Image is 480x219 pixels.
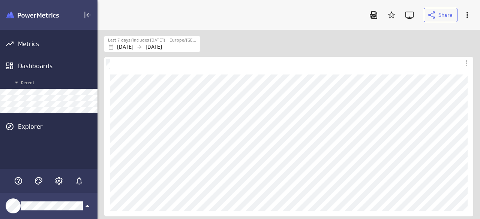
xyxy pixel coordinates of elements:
div: Account and settings [52,174,65,187]
img: Klipfolio PowerMetrics Banner [6,12,59,19]
p: [DATE] [117,43,133,51]
div: Dashboard Widget [104,57,473,216]
svg: Account and settings [54,176,63,185]
div: Metrics [18,40,96,48]
div: Explorer [18,122,96,131]
div: Collapse [81,9,94,21]
button: Share [424,8,457,22]
div: Last 7 days (includes [DATE])Europe/[GEOGRAPHIC_DATA][DATE][DATE] [104,36,200,52]
p: [DATE] [145,43,162,51]
div: Enter fullscreen mode [403,9,416,21]
div: More actions [461,58,472,69]
span: Share [438,12,453,18]
div: Notifications [73,174,85,187]
div: More actions [461,9,474,21]
label: Last 7 days (includes today) [108,37,165,43]
div: Add to Starred [385,9,398,21]
div: Dashboard content with 4 widgets [97,55,480,219]
div: Themes [32,174,45,187]
label: Europe/[GEOGRAPHIC_DATA] [169,37,198,43]
div: Aug 15 2025 to Aug 21 2025 Europe/Bucharest (GMT+3:00) [104,36,200,52]
span: Recent [12,78,94,87]
div: Help & PowerMetrics Assistant [12,174,25,187]
svg: Themes [34,176,43,185]
div: Filters [104,36,473,52]
div: Download as PDF [367,9,380,21]
div: Dashboards [18,62,96,70]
